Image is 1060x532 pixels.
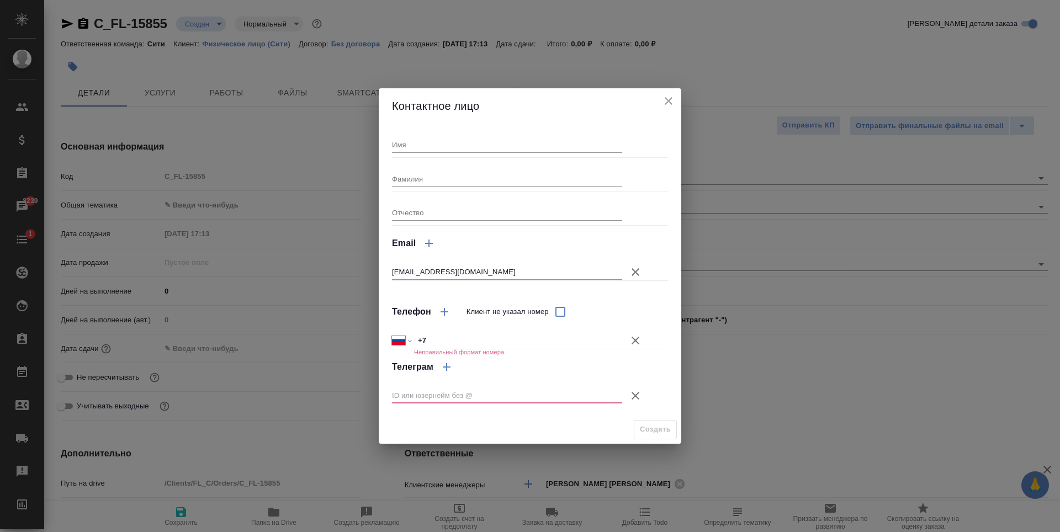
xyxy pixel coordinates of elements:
[660,93,677,109] button: close
[467,306,549,317] span: Клиент не указал номер
[414,349,504,355] h6: Неправильный формат номера
[392,100,479,112] span: Контактное лицо
[431,299,458,325] button: Добавить
[392,388,622,403] input: ID или юзернейм без @
[392,305,431,318] h4: Телефон
[414,332,622,348] input: ✎ Введи что-нибудь
[433,354,460,380] button: Добавить
[416,230,442,257] button: Добавить
[392,360,433,374] h4: Телеграм
[392,237,416,250] h4: Email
